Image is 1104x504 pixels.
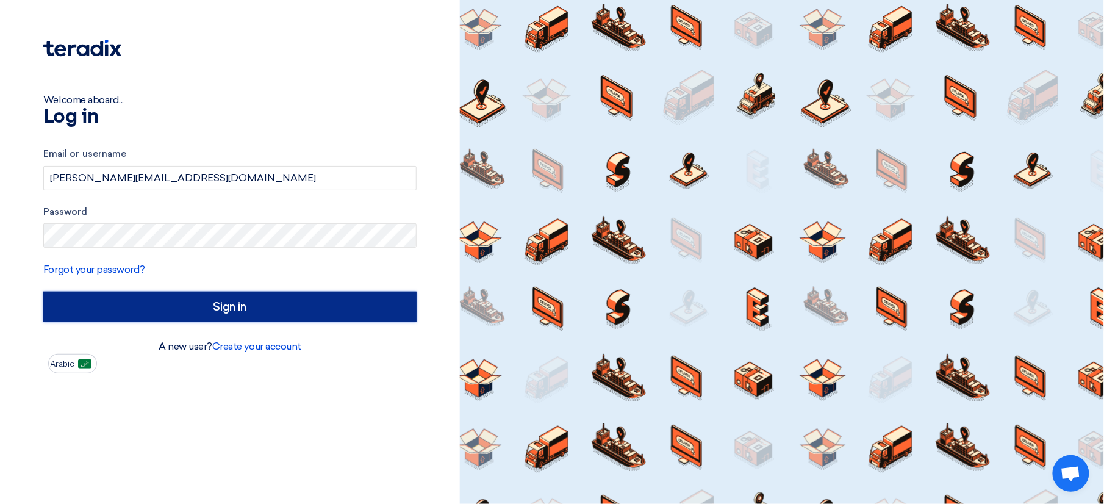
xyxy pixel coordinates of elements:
font: A new user? [159,340,301,352]
a: Forgot your password? [43,264,145,275]
label: Password [43,205,417,219]
a: Open chat [1053,455,1089,492]
div: Welcome aboard... [43,93,417,107]
a: Create your account [212,340,301,352]
h1: Log in [43,107,417,127]
input: Sign in [43,292,417,322]
label: Email or username [43,147,417,161]
button: Arabic [48,354,97,373]
input: Enter your business email or username [43,166,417,190]
img: ar-AR.png [78,359,91,369]
img: Teradix logo [43,40,121,57]
span: Arabic [50,360,74,369]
